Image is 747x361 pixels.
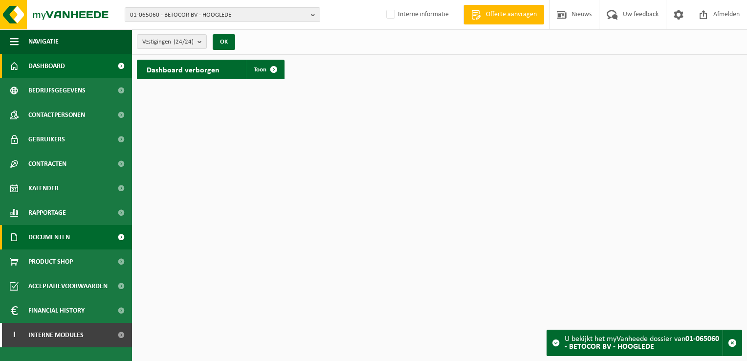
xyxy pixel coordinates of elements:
label: Interne informatie [384,7,449,22]
span: Gebruikers [28,127,65,152]
span: Kalender [28,176,59,201]
span: Rapportage [28,201,66,225]
span: Financial History [28,298,85,323]
span: Bedrijfsgegevens [28,78,86,103]
button: Vestigingen(24/24) [137,34,207,49]
a: Offerte aanvragen [463,5,544,24]
span: Navigatie [28,29,59,54]
span: I [10,323,19,347]
span: Dashboard [28,54,65,78]
count: (24/24) [174,39,194,45]
span: Toon [254,67,266,73]
strong: 01-065060 - BETOCOR BV - HOOGLEDE [565,335,719,351]
span: 01-065060 - BETOCOR BV - HOOGLEDE [130,8,307,23]
h2: Dashboard verborgen [137,60,229,79]
span: Contactpersonen [28,103,85,127]
span: Documenten [28,225,70,249]
div: U bekijkt het myVanheede dossier van [565,330,723,356]
button: OK [213,34,235,50]
span: Vestigingen [142,35,194,49]
span: Product Shop [28,249,73,274]
span: Acceptatievoorwaarden [28,274,108,298]
span: Offerte aanvragen [483,10,539,20]
button: 01-065060 - BETOCOR BV - HOOGLEDE [125,7,320,22]
span: Contracten [28,152,66,176]
a: Toon [246,60,284,79]
span: Interne modules [28,323,84,347]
